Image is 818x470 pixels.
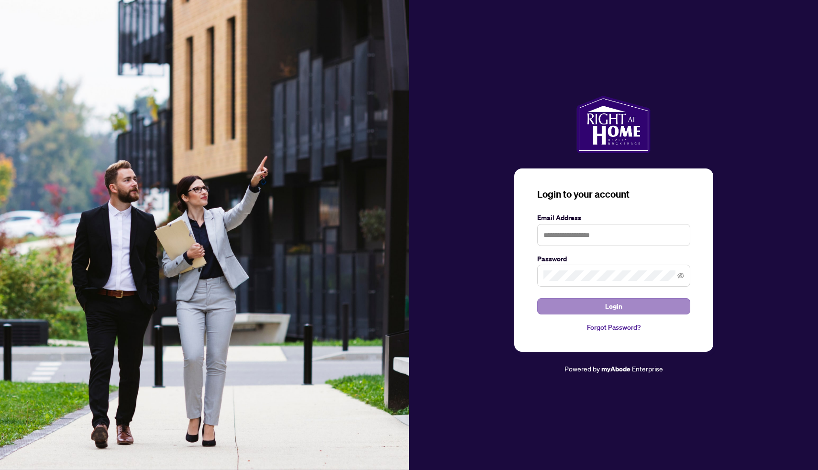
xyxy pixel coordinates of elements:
a: Forgot Password? [537,322,690,333]
span: Login [605,299,622,314]
a: myAbode [601,364,630,374]
span: Enterprise [632,364,663,373]
label: Password [537,254,690,264]
span: eye-invisible [677,272,684,279]
button: Login [537,298,690,314]
img: ma-logo [576,96,651,153]
span: Powered by [564,364,600,373]
h3: Login to your account [537,188,690,201]
label: Email Address [537,213,690,223]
